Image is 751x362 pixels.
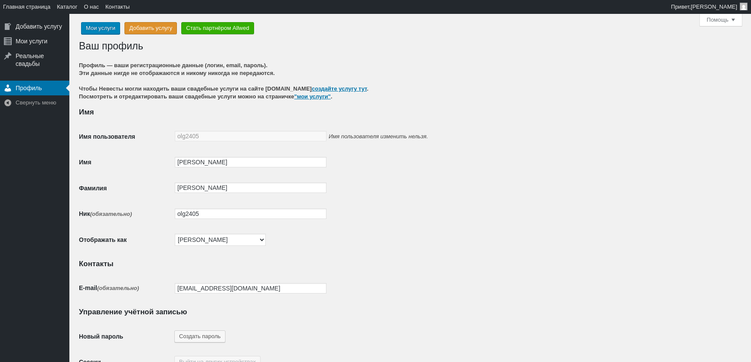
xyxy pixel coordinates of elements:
[79,62,742,77] h4: Профиль — ваши регистрационные данные (логин, email, пароль). Эти данные нигде не отображаются и ...
[79,236,127,243] label: Отображать как
[79,260,742,268] h2: Контакты
[124,22,177,34] a: Добавить услугу
[294,93,331,100] a: "мои услуги"
[312,85,367,92] a: создайте услугу тут
[691,3,737,10] span: [PERSON_NAME]
[79,36,143,54] h1: Ваш профиль
[700,14,742,26] button: Помощь
[79,85,742,101] span: Чтобы Невесты могли находить ваши свадебные услуги на сайте [DOMAIN_NAME] . Посмотреть и отредакт...
[81,22,120,34] a: Мои услуги
[79,133,135,140] label: Имя пользователя
[79,159,91,166] label: Имя
[97,285,139,291] span: (обязательно)
[79,210,132,217] label: Ник
[79,108,742,116] h2: Имя
[174,330,225,342] button: Создать пароль
[329,133,428,140] span: Имя пользователя изменить нельзя.
[79,333,123,340] label: Новый пароль
[79,185,107,192] label: Фамилия
[181,22,254,34] a: Стать партнёром Allwed
[79,284,139,291] label: E-mail
[79,308,742,316] h2: Управление учётной записью
[90,211,132,217] span: (обязательно)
